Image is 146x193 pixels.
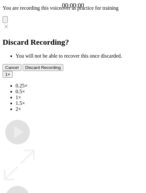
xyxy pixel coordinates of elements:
li: You will not be able to recover this once discarded. [16,53,143,59]
li: 0.5× [16,89,143,95]
button: Discard Recording [23,64,64,71]
span: 1 [5,72,7,77]
a: 00:00:00 [62,2,84,9]
li: 0.25× [16,83,143,89]
li: 2× [16,106,143,112]
button: Cancel [3,64,21,71]
p: You are recording this voiceover as practice for training [3,5,143,11]
button: 1× [3,71,13,78]
h2: Discard Recording? [3,38,143,47]
li: 1.5× [16,100,143,106]
li: 1× [16,95,143,100]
